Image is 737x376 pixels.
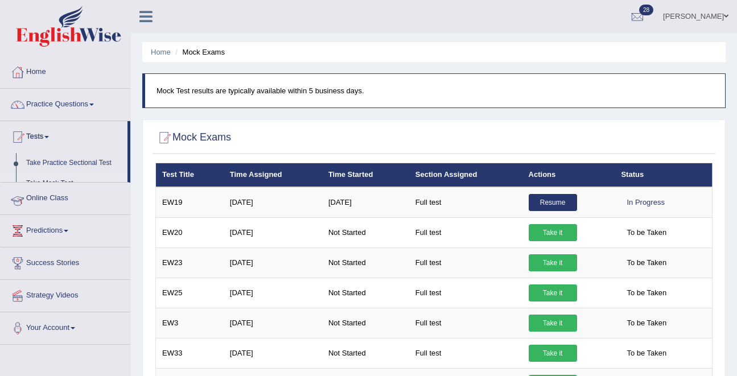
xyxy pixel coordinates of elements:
a: Practice Questions [1,89,130,117]
td: [DATE] [224,308,322,338]
span: To be Taken [621,224,672,241]
li: Mock Exams [172,47,225,57]
a: Home [1,56,130,85]
td: Not Started [322,217,409,247]
td: Full test [409,247,522,278]
p: Mock Test results are typically available within 5 business days. [157,85,714,96]
th: Actions [522,163,615,187]
a: Success Stories [1,247,130,276]
a: Predictions [1,215,130,243]
td: EW20 [156,217,224,247]
span: To be Taken [621,345,672,362]
h2: Mock Exams [155,129,231,146]
a: Take it [529,284,577,301]
td: [DATE] [322,187,409,218]
td: Full test [409,308,522,338]
a: Resume [529,194,577,211]
td: EW19 [156,187,224,218]
span: To be Taken [621,254,672,271]
td: Full test [409,278,522,308]
td: [DATE] [224,217,322,247]
td: Full test [409,187,522,218]
a: Take it [529,345,577,362]
th: Time Started [322,163,409,187]
td: [DATE] [224,247,322,278]
td: [DATE] [224,187,322,218]
a: Take it [529,224,577,241]
td: EW23 [156,247,224,278]
a: Home [151,48,171,56]
span: To be Taken [621,315,672,332]
span: To be Taken [621,284,672,301]
td: Not Started [322,247,409,278]
a: Tests [1,121,127,150]
a: Take Mock Test [21,173,127,194]
td: Not Started [322,278,409,308]
td: EW3 [156,308,224,338]
a: Your Account [1,312,130,341]
th: Status [615,163,712,187]
a: Online Class [1,183,130,211]
div: In Progress [621,194,670,211]
td: [DATE] [224,278,322,308]
th: Test Title [156,163,224,187]
td: Not Started [322,338,409,368]
a: Take Practice Sectional Test [21,153,127,173]
td: Full test [409,338,522,368]
th: Section Assigned [409,163,522,187]
td: Not Started [322,308,409,338]
a: Strategy Videos [1,280,130,308]
a: Take it [529,254,577,271]
a: Take it [529,315,577,332]
th: Time Assigned [224,163,322,187]
td: [DATE] [224,338,322,368]
td: EW33 [156,338,224,368]
td: EW25 [156,278,224,308]
span: 28 [639,5,653,15]
td: Full test [409,217,522,247]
